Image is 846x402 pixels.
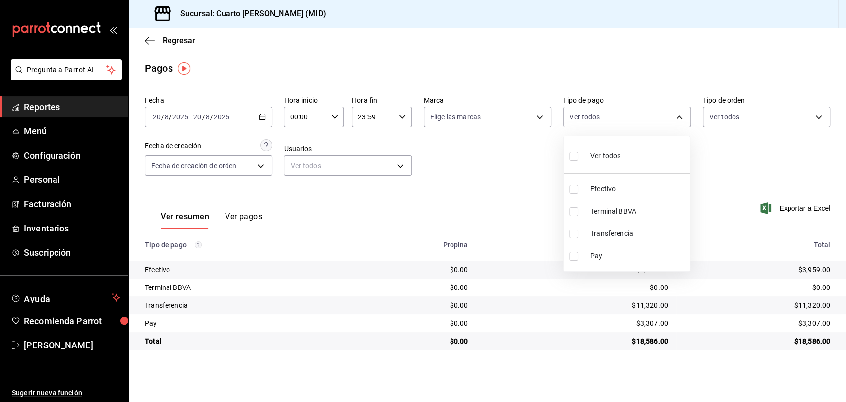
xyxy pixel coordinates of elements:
[590,151,620,161] span: Ver todos
[590,229,686,239] span: Transferencia
[178,62,190,75] img: Tooltip marker
[590,206,686,217] span: Terminal BBVA
[590,184,686,194] span: Efectivo
[590,251,686,261] span: Pay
